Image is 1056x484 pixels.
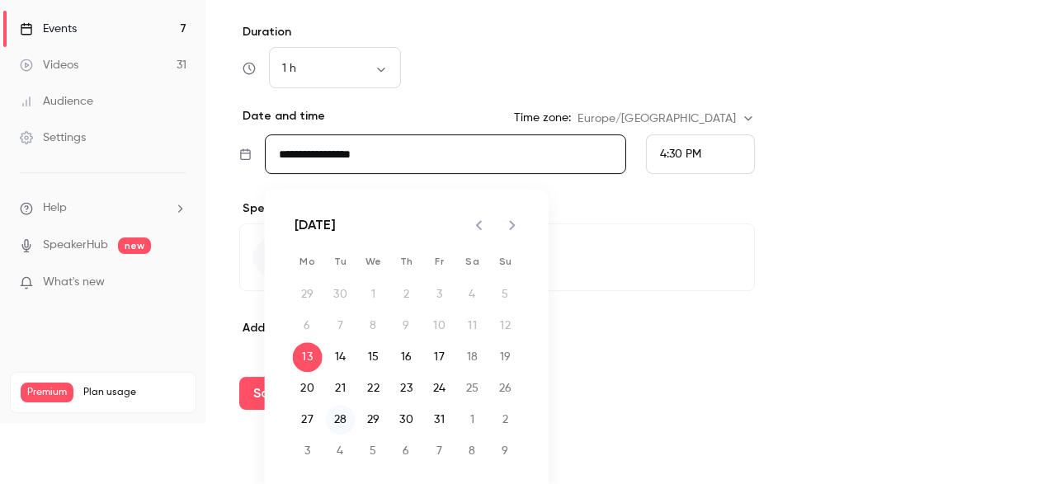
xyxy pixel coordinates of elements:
span: Monday [293,245,323,278]
button: 4 [326,436,356,466]
button: 2 [491,405,521,435]
button: Save [239,377,299,410]
button: 3 [293,436,323,466]
button: 15 [359,342,389,372]
button: 7 [425,436,455,466]
button: 14 [326,342,356,372]
span: Friday [425,245,455,278]
span: new [118,237,151,254]
div: 1 h [269,60,401,77]
div: Videos [20,57,78,73]
div: From [646,134,755,174]
a: SpeakerHub [43,237,108,254]
button: 24 [425,374,455,403]
span: 4:30 PM [660,148,701,160]
button: 23 [392,374,422,403]
button: 9 [491,436,521,466]
div: Events [20,21,77,37]
button: 20 [293,374,323,403]
button: 16 [392,342,422,372]
span: Wednesday [359,245,389,278]
button: 22 [359,374,389,403]
span: Thursday [392,245,422,278]
li: help-dropdown-opener [20,200,186,217]
p: Date and time [239,108,325,125]
span: What's new [43,274,105,291]
button: 19 [491,342,521,372]
span: Help [43,200,67,217]
button: 1 [458,405,488,435]
button: 6 [392,436,422,466]
button: 18 [458,342,488,372]
iframe: Noticeable Trigger [167,275,186,290]
button: 5 [359,436,389,466]
span: Saturday [458,245,488,278]
span: Premium [21,383,73,402]
label: Duration [239,24,755,40]
div: [DATE] [295,215,337,235]
label: Time zone: [514,110,571,126]
button: 29 [359,405,389,435]
span: Tuesday [326,245,356,278]
button: 25 [458,374,488,403]
span: Plan usage [83,386,186,399]
p: Speakers [239,200,755,217]
span: Add to channel [243,321,328,335]
div: Audience [20,93,93,110]
span: Sunday [491,245,521,278]
button: 13 [293,342,323,372]
button: 28 [326,405,356,435]
button: Add speaker [239,223,755,291]
button: 30 [392,405,422,435]
div: Europe/[GEOGRAPHIC_DATA] [577,110,754,127]
button: 8 [458,436,488,466]
button: 17 [425,342,455,372]
div: Settings [20,129,86,146]
button: Next month [496,209,529,242]
button: 31 [425,405,455,435]
button: 21 [326,374,356,403]
button: 26 [491,374,521,403]
button: 27 [293,405,323,435]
